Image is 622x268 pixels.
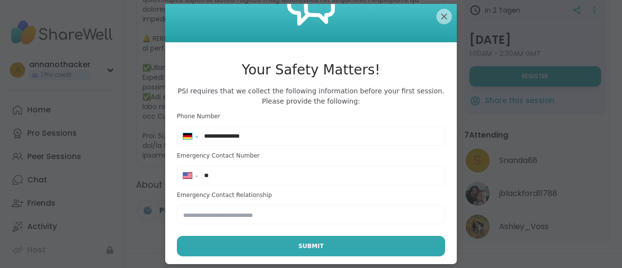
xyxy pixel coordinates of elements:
[177,191,445,199] h3: Emergency Contact Relationship
[177,112,445,121] h3: Phone Number
[183,173,192,179] img: United States
[177,86,445,107] span: PSI requires that we collect the following information before your first session. Please provide ...
[177,236,445,256] button: Submit
[177,60,445,80] h3: Your Safety Matters!
[183,133,192,139] img: Germany
[177,152,445,160] h3: Emergency Contact Number
[298,242,324,250] span: Submit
